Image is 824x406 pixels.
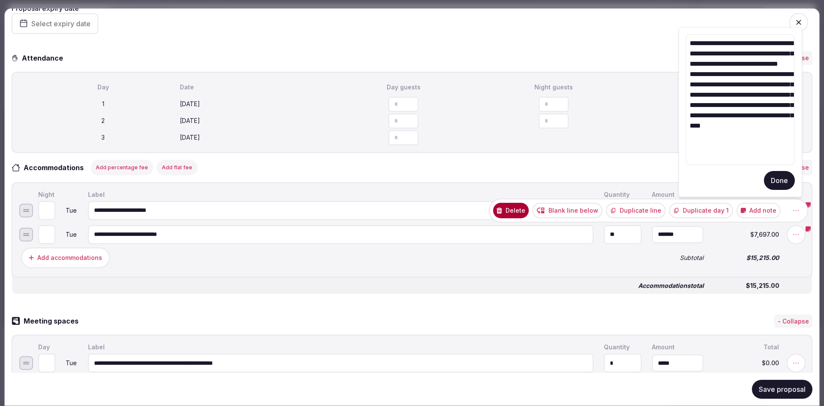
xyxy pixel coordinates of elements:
[30,83,176,92] div: Day
[330,83,477,92] div: Day guests
[180,100,327,108] div: [DATE]
[752,380,812,399] button: Save proposal
[638,283,704,289] span: Accommodations total
[714,232,779,238] span: $7,697.00
[20,162,92,173] h3: Accommodations
[12,13,98,34] button: Select expiry date
[630,83,777,92] div: Beds
[669,203,733,218] button: Duplicate day 1
[714,360,779,366] span: $0.00
[602,342,643,352] div: Quantity
[480,83,627,92] div: Night guests
[180,83,327,92] div: Date
[714,255,779,261] span: $15,215.00
[606,203,666,218] button: Duplicate line
[30,116,176,125] div: 2
[602,190,643,199] div: Quantity
[180,116,327,125] div: [DATE]
[774,314,812,328] button: - Collapse
[736,203,781,218] button: Add note
[714,283,779,289] span: $15,215.00
[36,342,79,352] div: Day
[57,360,78,366] div: Tue
[650,342,705,352] div: Amount
[57,232,78,238] div: Tue
[650,253,705,263] div: Subtotal
[157,160,197,175] button: Add flat fee
[21,247,110,268] button: Add accommodations
[57,208,78,214] div: Tue
[18,53,70,63] h3: Attendance
[30,133,176,142] div: 3
[86,342,595,352] div: Label
[20,316,87,326] h3: Meeting spaces
[31,19,91,28] span: Select expiry date
[532,203,603,218] button: Blank line below
[36,190,79,199] div: Night
[86,190,595,199] div: Label
[712,342,781,352] div: Total
[650,190,705,199] div: Amount
[30,100,176,108] div: 1
[493,203,529,218] button: Delete
[764,171,795,190] button: Done
[91,160,153,175] button: Add percentage fee
[37,253,102,262] div: Add accommodations
[180,133,327,142] div: [DATE]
